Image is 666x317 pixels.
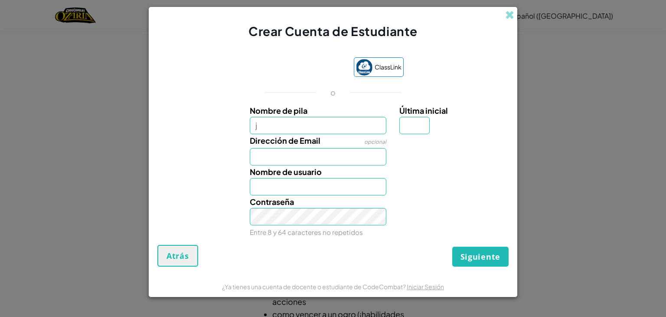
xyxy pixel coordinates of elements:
button: Siguiente [452,247,509,267]
p: o [330,87,336,98]
span: Nombre de usuario [250,167,322,177]
span: Nombre de pila [250,106,307,116]
iframe: Botón de Acceder con Google [258,59,349,78]
img: classlink-logo-small.png [356,59,372,76]
span: opcional [364,139,386,145]
span: ClassLink [375,61,402,73]
span: Crear Cuenta de Estudiante [248,23,418,39]
span: Contraseña [250,197,294,207]
span: Siguiente [460,251,500,262]
span: ¿Ya tienes una cuenta de docente o estudiante de CodeCombat? [222,283,407,291]
span: Última inicial [399,106,448,116]
small: Entre 8 y 64 caracteres no repetidos [250,228,363,236]
span: Atrás [166,251,189,261]
a: Iniciar Sesión [407,283,444,291]
span: Dirección de Email [250,135,320,145]
button: Atrás [157,245,198,267]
